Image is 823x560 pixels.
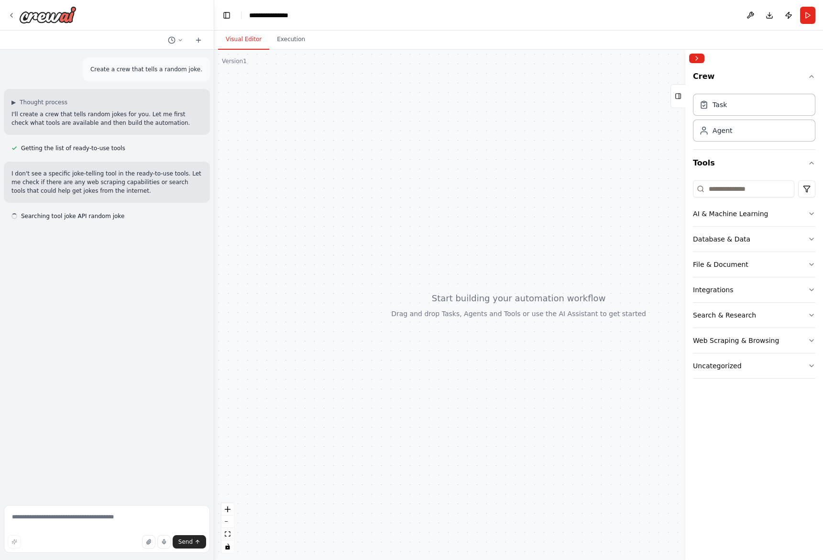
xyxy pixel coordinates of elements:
[11,99,16,106] span: ▶
[157,535,171,549] button: Click to speak your automation idea
[220,9,233,22] button: Hide left sidebar
[21,212,124,220] span: Searching tool joke API random joke
[142,535,155,549] button: Upload files
[221,503,234,553] div: React Flow controls
[693,201,815,226] button: AI & Machine Learning
[90,65,202,74] p: Create a crew that tells a random joke.
[173,535,206,549] button: Send
[11,110,202,127] p: I'll create a crew that tells random jokes for you. Let me first check what tools are available a...
[693,176,815,386] div: Tools
[218,30,269,50] button: Visual Editor
[693,209,768,219] div: AI & Machine Learning
[693,310,756,320] div: Search & Research
[221,503,234,516] button: zoom in
[178,538,193,546] span: Send
[693,303,815,328] button: Search & Research
[693,336,779,345] div: Web Scraping & Browsing
[19,6,77,23] img: Logo
[693,361,741,371] div: Uncategorized
[11,99,67,106] button: ▶Thought process
[693,67,815,90] button: Crew
[21,144,125,152] span: Getting the list of ready-to-use tools
[693,285,733,295] div: Integrations
[221,516,234,528] button: zoom out
[689,54,704,63] button: Collapse right sidebar
[713,126,732,135] div: Agent
[221,528,234,540] button: fit view
[693,260,748,269] div: File & Document
[269,30,313,50] button: Execution
[693,252,815,277] button: File & Document
[191,34,206,46] button: Start a new chat
[681,50,689,560] button: Toggle Sidebar
[693,277,815,302] button: Integrations
[249,11,298,20] nav: breadcrumb
[222,57,247,65] div: Version 1
[693,227,815,252] button: Database & Data
[693,234,750,244] div: Database & Data
[693,150,815,176] button: Tools
[164,34,187,46] button: Switch to previous chat
[20,99,67,106] span: Thought process
[8,535,21,549] button: Improve this prompt
[221,540,234,553] button: toggle interactivity
[11,169,202,195] p: I don't see a specific joke-telling tool in the ready-to-use tools. Let me check if there are any...
[693,328,815,353] button: Web Scraping & Browsing
[693,90,815,149] div: Crew
[693,353,815,378] button: Uncategorized
[713,100,727,110] div: Task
